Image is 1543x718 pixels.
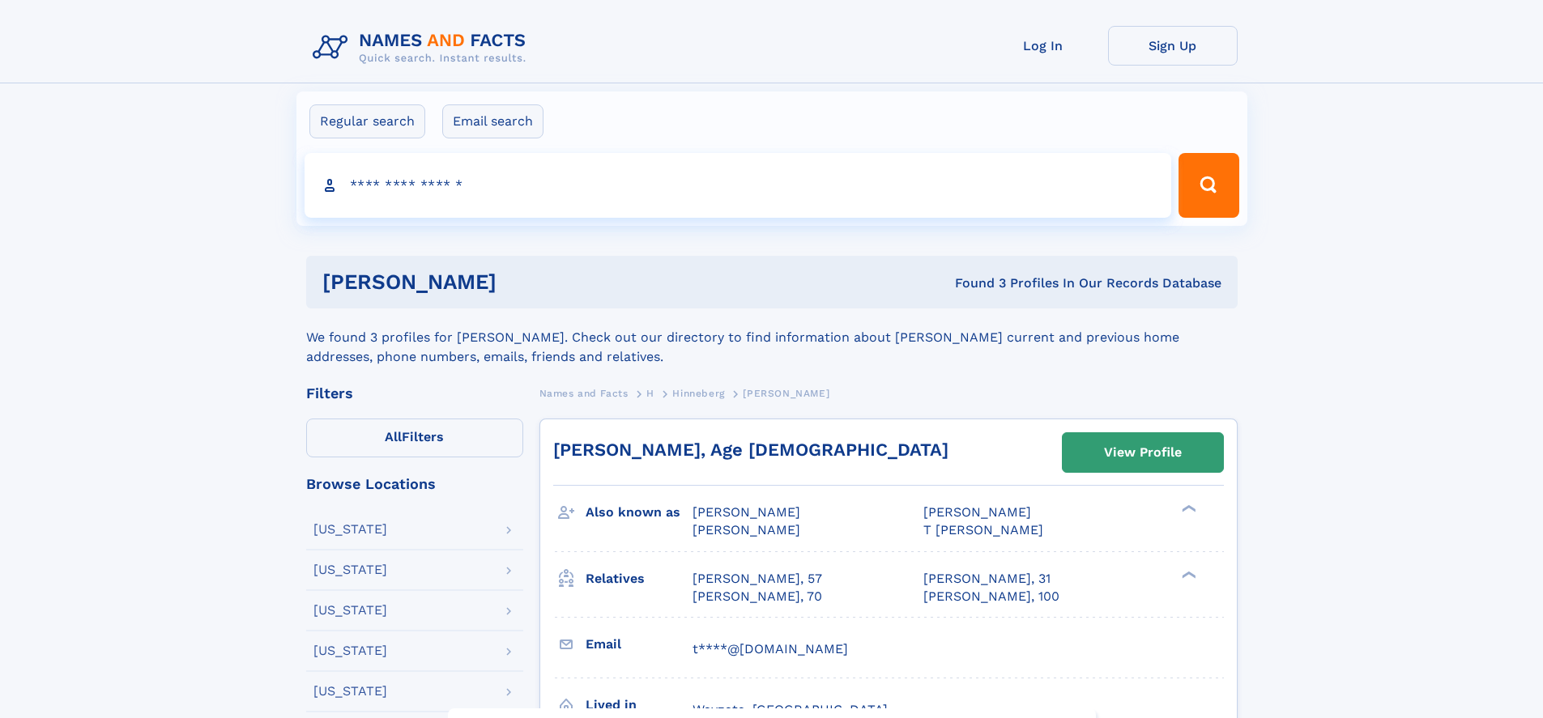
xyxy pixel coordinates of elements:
[313,604,387,617] div: [US_STATE]
[1179,153,1238,218] button: Search Button
[313,563,387,576] div: [US_STATE]
[322,272,726,292] h1: [PERSON_NAME]
[646,383,654,403] a: H
[306,26,539,70] img: Logo Names and Facts
[1104,434,1182,471] div: View Profile
[539,383,629,403] a: Names and Facts
[923,570,1051,588] a: [PERSON_NAME], 31
[1178,503,1197,514] div: ❯
[923,504,1031,520] span: [PERSON_NAME]
[306,477,523,491] div: Browse Locations
[586,565,693,593] h3: Relatives
[672,383,724,403] a: Hinneberg
[1178,569,1197,580] div: ❯
[646,388,654,399] span: H
[726,274,1221,292] div: Found 3 Profiles In Our Records Database
[306,386,523,401] div: Filters
[923,522,1043,537] span: T [PERSON_NAME]
[743,388,829,399] span: [PERSON_NAME]
[306,418,523,457] label: Filters
[313,644,387,657] div: [US_STATE]
[923,588,1059,605] a: [PERSON_NAME], 100
[693,588,822,605] a: [PERSON_NAME], 70
[305,153,1172,218] input: search input
[693,570,822,588] a: [PERSON_NAME], 57
[442,104,543,138] label: Email search
[385,429,402,444] span: All
[1063,433,1223,472] a: View Profile
[313,523,387,536] div: [US_STATE]
[313,685,387,698] div: [US_STATE]
[586,631,693,658] h3: Email
[693,504,800,520] span: [PERSON_NAME]
[553,440,948,460] a: [PERSON_NAME], Age [DEMOGRAPHIC_DATA]
[693,702,888,717] span: Wayzata, [GEOGRAPHIC_DATA]
[672,388,724,399] span: Hinneberg
[586,499,693,526] h3: Also known as
[306,308,1238,367] div: We found 3 profiles for [PERSON_NAME]. Check out our directory to find information about [PERSON_...
[1108,26,1238,66] a: Sign Up
[693,522,800,537] span: [PERSON_NAME]
[309,104,425,138] label: Regular search
[978,26,1108,66] a: Log In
